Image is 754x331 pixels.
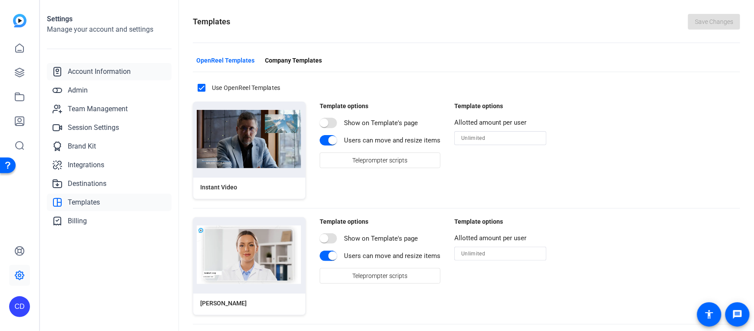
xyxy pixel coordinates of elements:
[344,118,418,128] div: Show on Template's page
[196,56,255,65] span: OpenReel Templates
[461,133,539,143] input: Unlimited
[454,233,546,243] div: Allotted amount per user
[200,183,237,192] div: Instant Video
[320,268,440,284] button: Teleprompter scripts
[47,212,172,230] a: Billing
[47,175,172,192] a: Destinations
[47,24,172,35] h2: Manage your account and settings
[68,104,128,114] span: Team Management
[68,122,119,133] span: Session Settings
[68,141,96,152] span: Brand Kit
[47,82,172,99] a: Admin
[454,118,546,128] div: Allotted amount per user
[9,296,30,317] div: CD
[193,53,258,68] button: OpenReel Templates
[461,248,539,259] input: Unlimited
[47,14,172,24] h1: Settings
[704,309,714,320] mat-icon: accessibility
[47,63,172,80] a: Account Information
[261,53,325,68] button: Company Templates
[197,110,301,168] img: Template image
[68,216,87,226] span: Billing
[197,225,301,284] img: Template image
[320,152,440,168] button: Teleprompter scripts
[193,16,230,28] h1: Templates
[13,14,26,27] img: blue-gradient.svg
[68,160,104,170] span: Integrations
[200,299,247,308] div: [PERSON_NAME]
[344,136,440,146] div: Users can move and resize items
[320,102,440,111] div: Template options
[454,217,546,226] div: Template options
[210,83,281,92] label: Use OpenReel Templates
[454,102,546,111] div: Template options
[344,251,440,261] div: Users can move and resize items
[353,268,408,284] span: Teleprompter scripts
[320,217,440,226] div: Template options
[265,56,322,65] span: Company Templates
[47,119,172,136] a: Session Settings
[732,309,743,320] mat-icon: message
[68,85,88,96] span: Admin
[353,152,408,169] span: Teleprompter scripts
[47,138,172,155] a: Brand Kit
[47,156,172,174] a: Integrations
[68,66,131,77] span: Account Information
[344,234,418,244] div: Show on Template's page
[47,194,172,211] a: Templates
[68,179,106,189] span: Destinations
[47,100,172,118] a: Team Management
[68,197,100,208] span: Templates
